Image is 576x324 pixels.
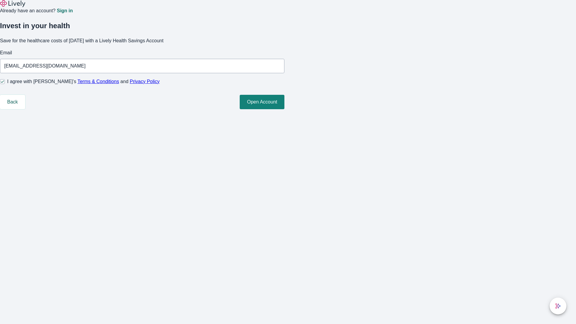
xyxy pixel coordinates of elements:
svg: Lively AI Assistant [555,303,561,309]
span: I agree with [PERSON_NAME]’s and [7,78,160,85]
a: Sign in [57,8,73,13]
a: Terms & Conditions [77,79,119,84]
button: Open Account [240,95,284,109]
a: Privacy Policy [130,79,160,84]
button: chat [550,298,566,314]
